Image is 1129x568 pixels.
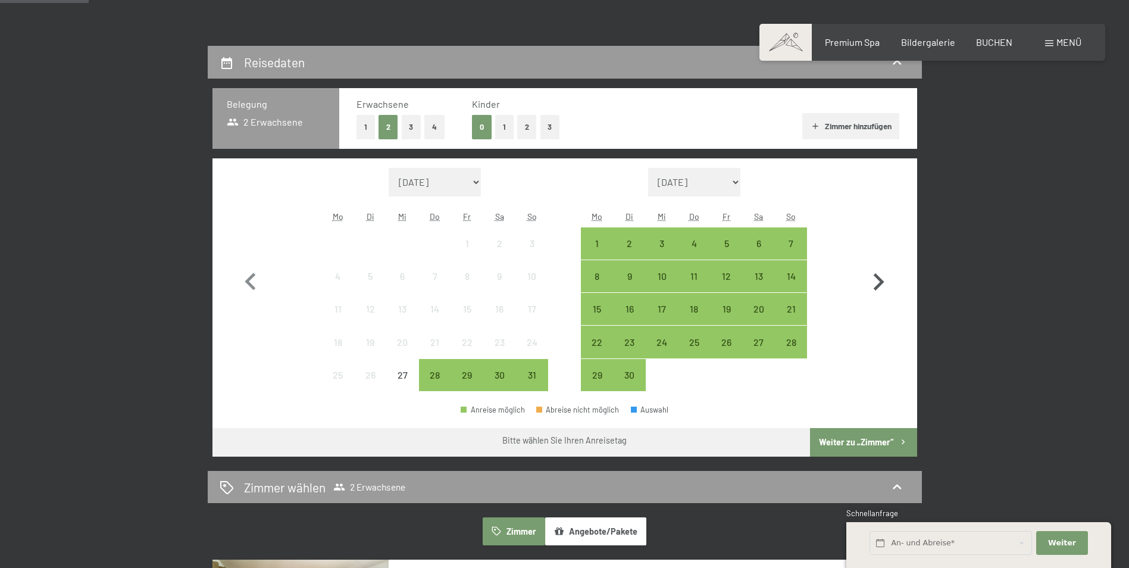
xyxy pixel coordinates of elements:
div: 13 [744,271,774,301]
h2: Reisedaten [244,55,305,70]
div: 9 [615,271,645,301]
span: Premium Spa [825,36,880,48]
div: 6 [387,271,417,301]
abbr: Donnerstag [430,211,440,221]
div: 14 [420,304,450,334]
div: Anreise nicht möglich [322,293,354,325]
div: 20 [387,338,417,367]
div: 29 [582,370,612,400]
div: Thu Aug 21 2025 [419,326,451,358]
div: 11 [323,304,353,334]
div: Anreise nicht möglich [451,260,483,292]
div: Anreise nicht möglich [451,326,483,358]
div: Thu Aug 28 2025 [419,359,451,391]
div: 23 [615,338,645,367]
abbr: Mittwoch [398,211,406,221]
div: 14 [776,271,806,301]
div: Fri Sep 05 2025 [710,227,742,260]
div: Anreise möglich [614,326,646,358]
div: Mon Sep 01 2025 [581,227,613,260]
div: Sun Sep 21 2025 [775,293,807,325]
div: Anreise möglich [581,260,613,292]
div: Bitte wählen Sie Ihren Anreisetag [502,435,627,447]
div: Anreise möglich [614,359,646,391]
div: Tue Sep 23 2025 [614,326,646,358]
div: Tue Aug 26 2025 [354,359,386,391]
div: Sun Sep 07 2025 [775,227,807,260]
div: 10 [647,271,677,301]
span: 2 Erwachsene [227,116,304,129]
div: 19 [355,338,385,367]
div: 30 [484,370,514,400]
div: Wed Sep 10 2025 [646,260,678,292]
div: Anreise möglich [419,359,451,391]
div: Anreise möglich [743,227,775,260]
div: Anreise nicht möglich [386,359,418,391]
h2: Zimmer wählen [244,479,326,496]
button: 3 [402,115,421,139]
button: 2 [379,115,398,139]
div: 25 [679,338,709,367]
div: 3 [517,239,546,269]
button: 0 [472,115,492,139]
div: 21 [420,338,450,367]
div: Anreise nicht möglich [322,260,354,292]
button: 1 [495,115,514,139]
div: Anreise möglich [710,227,742,260]
div: Anreise möglich [581,293,613,325]
div: Mon Sep 15 2025 [581,293,613,325]
div: Sun Aug 03 2025 [515,227,548,260]
div: Anreise nicht möglich [483,326,515,358]
div: 31 [517,370,546,400]
div: Wed Sep 03 2025 [646,227,678,260]
div: 7 [776,239,806,269]
div: Mon Sep 29 2025 [581,359,613,391]
div: Anreise nicht möglich [451,293,483,325]
button: Nächster Monat [861,168,896,392]
div: Fri Aug 15 2025 [451,293,483,325]
div: 18 [679,304,709,334]
div: Anreise nicht möglich [354,359,386,391]
div: Anreise nicht möglich [419,326,451,358]
div: Anreise möglich [581,326,613,358]
span: Menü [1056,36,1081,48]
button: 2 [517,115,537,139]
div: 25 [323,370,353,400]
button: Weiter zu „Zimmer“ [810,428,917,457]
div: 9 [484,271,514,301]
div: 13 [387,304,417,334]
div: 5 [711,239,741,269]
div: Mon Aug 25 2025 [322,359,354,391]
div: Anreise möglich [775,227,807,260]
div: 3 [647,239,677,269]
div: Anreise nicht möglich [386,326,418,358]
button: Angebote/Pakete [545,517,646,545]
div: Fri Aug 22 2025 [451,326,483,358]
div: 24 [517,338,546,367]
div: Wed Aug 06 2025 [386,260,418,292]
button: 1 [356,115,375,139]
div: 29 [452,370,482,400]
div: Sat Sep 13 2025 [743,260,775,292]
div: Anreise nicht möglich [354,326,386,358]
div: Tue Sep 02 2025 [614,227,646,260]
div: 18 [323,338,353,367]
button: Zimmer [483,517,545,545]
div: Tue Aug 05 2025 [354,260,386,292]
div: 12 [711,271,741,301]
abbr: Montag [592,211,602,221]
div: Anreise möglich [743,326,775,358]
div: 8 [582,271,612,301]
div: Anreise möglich [710,326,742,358]
div: Anreise möglich [614,260,646,292]
div: Sat Aug 23 2025 [483,326,515,358]
div: Mon Sep 22 2025 [581,326,613,358]
button: Vorheriger Monat [233,168,268,392]
div: Sun Aug 10 2025 [515,260,548,292]
abbr: Dienstag [367,211,374,221]
div: Mon Aug 18 2025 [322,326,354,358]
abbr: Samstag [754,211,763,221]
div: Anreise möglich [775,293,807,325]
div: 12 [355,304,385,334]
div: Anreise möglich [483,359,515,391]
